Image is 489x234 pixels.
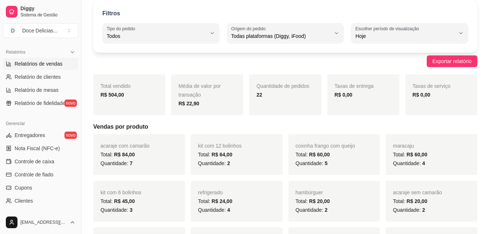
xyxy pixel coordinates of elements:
[3,84,78,96] a: Relatório de mesas
[393,190,442,195] span: acaraje sem camarão
[15,86,59,94] span: Relatório de mesas
[3,23,78,38] button: Select a team
[198,160,230,166] span: Quantidade:
[335,92,352,98] strong: R$ 0,00
[296,143,355,149] span: coxinha frango com queijo
[231,26,268,32] label: Origem do pedido
[227,207,230,213] span: 4
[3,214,78,231] button: [EMAIL_ADDRESS][DOMAIN_NAME]
[100,160,133,166] span: Quantidade:
[296,190,323,195] span: hambúrguer
[130,207,133,213] span: 3
[198,198,232,204] span: Total:
[15,158,54,165] span: Controle de caixa
[198,207,230,213] span: Quantidade:
[102,9,120,18] p: Filtros
[422,207,425,213] span: 2
[15,210,33,218] span: Estoque
[351,23,468,43] button: Escolher período de visualizaçãoHoje
[102,23,220,43] button: Tipo do pedidoTodos
[100,83,131,89] span: Total vendido
[9,27,16,34] span: D
[130,160,133,166] span: 7
[227,23,344,43] button: Origem do pedidoTodas plataformas (Diggy, iFood)
[22,27,58,34] div: Doce Delicias ...
[212,152,232,157] span: R$ 64,00
[100,143,150,149] span: acaraje com camarão
[100,198,135,204] span: Total:
[3,143,78,154] a: Nota Fiscal (NFC-e)
[15,60,63,67] span: Relatórios de vendas
[407,152,427,157] span: R$ 60,00
[20,12,75,18] span: Sistema de Gestão
[198,143,242,149] span: kit com 12 bolinhos
[20,219,67,225] span: [EMAIL_ADDRESS][DOMAIN_NAME]
[178,101,199,106] strong: R$ 22,90
[413,92,430,98] strong: R$ 0,00
[20,5,75,12] span: Diggy
[107,32,206,40] span: Todos
[393,143,414,149] span: maracaju
[3,169,78,180] a: Controle de fiado
[296,207,328,213] span: Quantidade:
[256,83,309,89] span: Quantidade de pedidos
[393,152,427,157] span: Total:
[407,198,427,204] span: R$ 20,00
[15,171,54,178] span: Controle de fiado
[355,32,455,40] span: Hoje
[3,208,78,220] a: Estoque
[100,190,141,195] span: kit com 6 bolinhos
[427,55,477,67] button: Exportar relatório
[178,83,221,98] span: Média de valor por transação
[3,71,78,83] a: Relatório de clientes
[15,197,33,204] span: Clientes
[231,32,331,40] span: Todas plataformas (Diggy, iFood)
[15,145,60,152] span: Nota Fiscal (NFC-e)
[393,160,425,166] span: Quantidade:
[309,152,330,157] span: R$ 60,00
[335,83,374,89] span: Taxas de entrega
[433,57,472,65] span: Exportar relatório
[15,100,65,107] span: Relatório de fidelidade
[227,160,230,166] span: 2
[296,152,330,157] span: Total:
[256,92,262,98] strong: 22
[114,198,135,204] span: R$ 45,00
[3,182,78,194] a: Cupons
[325,207,328,213] span: 2
[93,122,477,131] h5: Vendas por produto
[296,198,330,204] span: Total:
[100,207,133,213] span: Quantidade:
[393,207,425,213] span: Quantidade:
[107,26,138,32] label: Tipo do pedido
[6,49,25,55] span: Relatórios
[198,190,223,195] span: refrigerado
[3,118,78,129] div: Gerenciar
[114,152,135,157] span: R$ 84,00
[296,160,328,166] span: Quantidade:
[3,129,78,141] a: Entregadoresnovo
[325,160,328,166] span: 5
[3,195,78,207] a: Clientes
[100,152,135,157] span: Total:
[212,198,232,204] span: R$ 24,00
[3,58,78,70] a: Relatórios de vendas
[422,160,425,166] span: 4
[100,92,124,98] strong: R$ 504,00
[3,3,78,20] a: DiggySistema de Gestão
[3,156,78,167] a: Controle de caixa
[355,26,421,32] label: Escolher período de visualização
[15,184,32,191] span: Cupons
[3,97,78,109] a: Relatório de fidelidadenovo
[309,198,330,204] span: R$ 20,00
[15,73,61,81] span: Relatório de clientes
[393,198,427,204] span: Total:
[413,83,450,89] span: Taxas de serviço
[198,152,232,157] span: Total:
[15,132,45,139] span: Entregadores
